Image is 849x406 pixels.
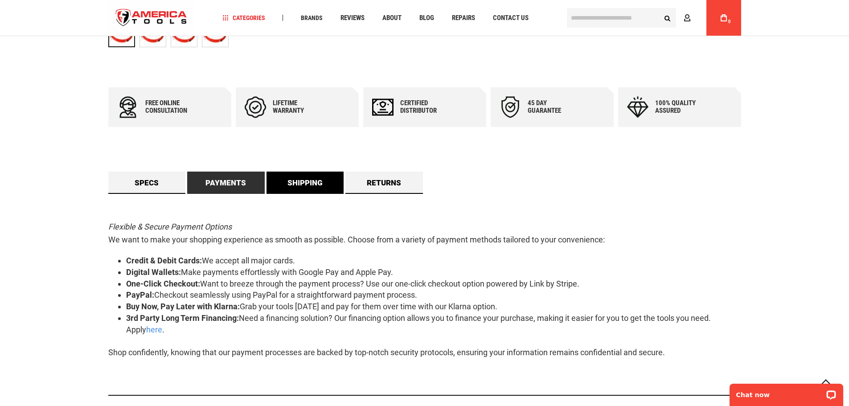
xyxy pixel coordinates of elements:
iframe: LiveChat chat widget [724,378,849,406]
a: Repairs [448,12,479,24]
li: We accept all major cards. [126,255,741,267]
strong: Credit & Debit Cards: [126,256,202,265]
em: Flexible & Secure Payment Options [108,222,232,231]
a: store logo [108,1,195,35]
span: Repairs [452,15,475,21]
div: 45 day Guarantee [528,99,581,115]
span: About [382,15,402,21]
li: Checkout seamlessly using PayPal for a straightforward payment process. [126,289,741,301]
a: Contact Us [489,12,533,24]
li: Grab your tools [DATE] and pay for them over time with our Klarna option. [126,301,741,312]
a: Specs [108,172,186,194]
a: here [146,325,162,334]
button: Search [659,9,676,26]
strong: Digital Wallets: [126,267,181,277]
span: 0 [728,19,731,24]
a: Payments [187,172,265,194]
p: Shop confidently, knowing that our payment processes are backed by top-notch security protocols, ... [108,346,741,359]
strong: PayPal: [126,290,154,299]
a: About [378,12,406,24]
strong: One-Click Checkout: [126,279,200,288]
span: Brands [301,15,323,21]
a: Categories [218,12,269,24]
a: Blog [415,12,438,24]
div: Lifetime warranty [273,99,326,115]
span: Blog [419,15,434,21]
li: Make payments effortlessly with Google Pay and Apple Pay. [126,267,741,278]
li: Want to breeze through the payment process? Use our one-click checkout option powered by Link by ... [126,278,741,290]
a: Reviews [336,12,369,24]
div: Free online consultation [145,99,199,115]
strong: Buy Now, Pay Later with Klarna: [126,302,240,311]
li: Need a financing solution? Our financing option allows you to finance your purchase, making it ea... [126,312,741,335]
span: Contact Us [493,15,529,21]
a: Brands [297,12,327,24]
a: Shipping [267,172,344,194]
strong: 3rd Party Long Term Financing: [126,313,239,323]
span: Categories [222,15,265,21]
img: America Tools [108,1,195,35]
p: We want to make your shopping experience as smooth as possible. Choose from a variety of payment ... [108,221,741,246]
span: Reviews [340,15,365,21]
div: Certified Distributor [400,99,454,115]
div: 100% quality assured [655,99,709,115]
a: Returns [345,172,423,194]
